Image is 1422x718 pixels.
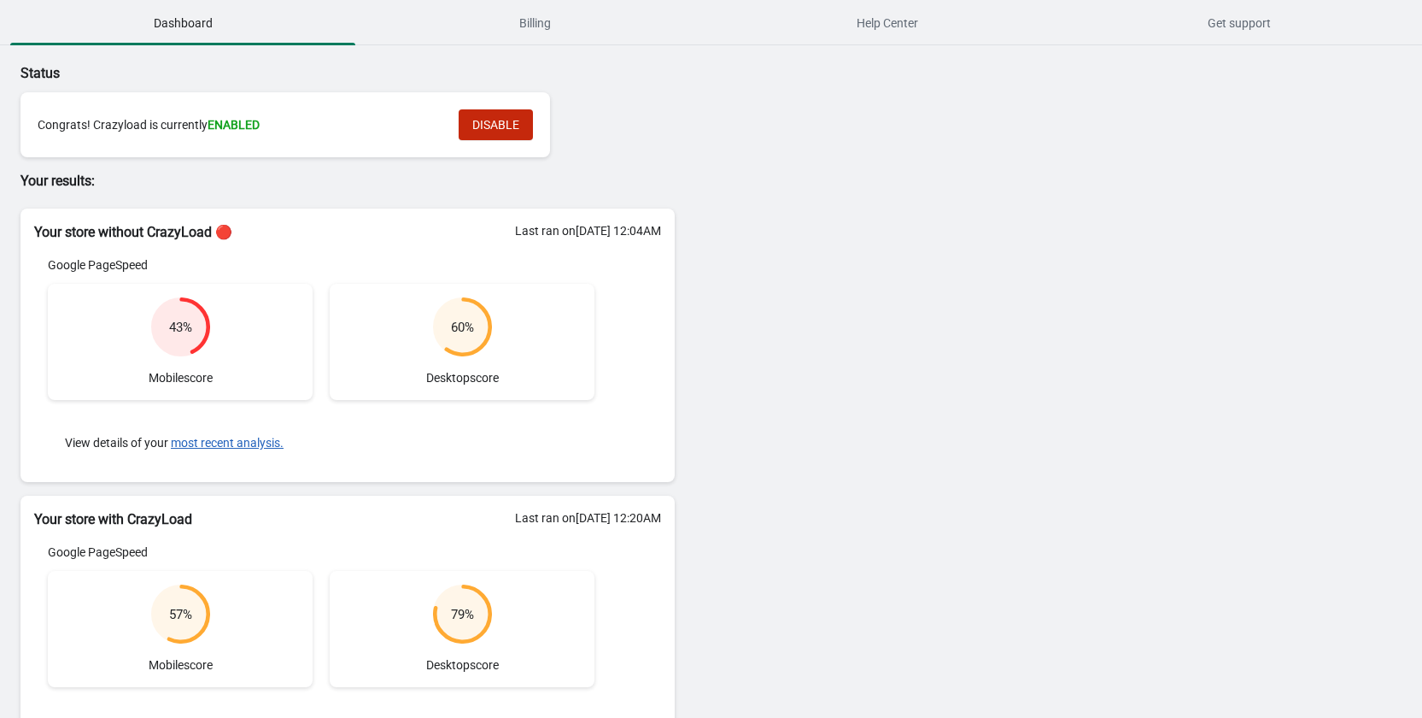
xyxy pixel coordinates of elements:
button: most recent analysis. [171,436,284,450]
div: Mobile score [48,284,313,400]
p: Status [20,63,675,84]
span: DISABLE [472,118,519,132]
div: Desktop score [330,284,594,400]
div: 79 % [451,606,474,623]
button: Dashboard [7,1,359,45]
div: 60 % [451,319,474,336]
span: ENABLED [208,118,260,132]
div: 43 % [169,319,192,336]
div: Google PageSpeed [48,256,594,274]
div: Google PageSpeed [48,544,594,561]
span: Help Center [715,8,1060,38]
span: Dashboard [10,8,355,38]
div: Mobile score [48,571,313,687]
div: Desktop score [330,571,594,687]
div: Congrats! Crazyload is currently [38,116,442,133]
span: Get support [1067,8,1412,38]
span: Billing [362,8,707,38]
h2: Your store with CrazyLoad [34,509,661,530]
div: Last ran on [DATE] 12:04AM [515,222,661,239]
h2: Your store without CrazyLoad 🔴 [34,222,661,243]
button: DISABLE [459,109,533,140]
div: Last ran on [DATE] 12:20AM [515,509,661,527]
p: Your results: [20,171,675,191]
div: 57 % [169,606,192,623]
div: View details of your [48,417,594,468]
